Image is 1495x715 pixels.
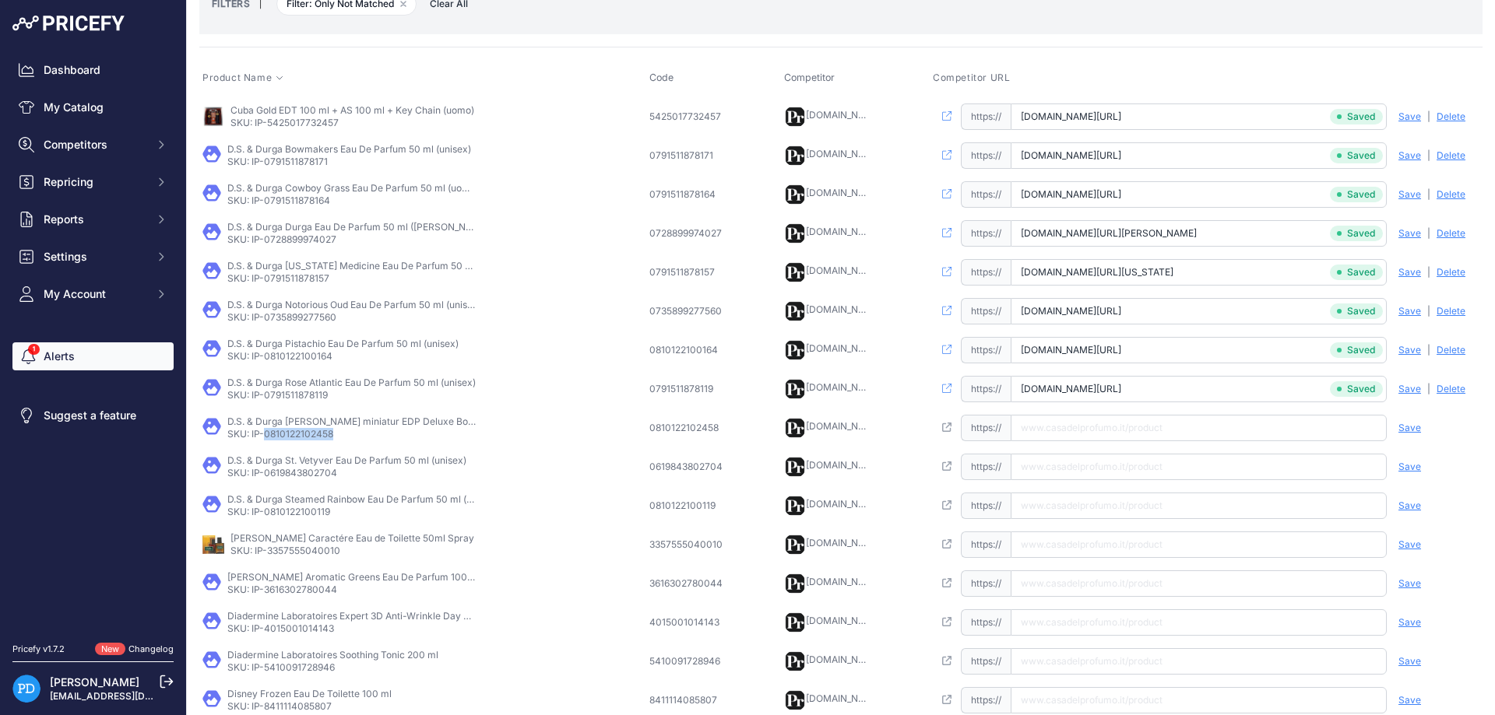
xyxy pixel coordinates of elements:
a: [DOMAIN_NAME] [806,498,881,510]
input: www.casadelprofumo.it/product [1011,259,1387,286]
span: Save [1398,149,1421,162]
span: https:// [961,609,1011,636]
span: https:// [961,687,1011,713]
p: SKU: IP-5410091728946 [227,661,438,674]
p: D.S. & Durga [US_STATE] Medicine Eau De Parfum 50 ml (uomo) [227,260,477,272]
span: Save [1398,422,1421,434]
div: 0791511878119 [649,383,727,395]
span: | [1427,227,1430,240]
span: My Account [44,286,146,302]
p: D.S. & Durga Bowmakers Eau De Parfum 50 ml (unisex) [227,143,471,156]
span: Save [1398,499,1421,512]
input: www.casadelprofumo.it/product [1011,570,1387,597]
span: Save [1398,344,1421,356]
a: Dashboard [12,56,174,84]
p: [PERSON_NAME] Caractére Eau de Toilette 50ml Spray [230,532,474,545]
input: www.casadelprofumo.it/product [1011,142,1387,169]
p: SKU: IP-0791511878171 [227,156,471,168]
span: Save [1398,461,1421,473]
p: D.S. & Durga Pistachio Eau De Parfum 50 ml (unisex) [227,338,459,350]
p: D.S. & Durga Durga Eau De Parfum 50 ml ([PERSON_NAME]) [227,221,477,233]
p: D.S. & Durga [PERSON_NAME] miniatur EDP Deluxe Box Set 6 x10ml [227,415,477,428]
a: [DOMAIN_NAME] [806,226,881,237]
p: SKU: IP-0810122102458 [227,428,477,440]
span: Product Name [202,72,272,84]
span: https:// [961,415,1011,441]
a: Changelog [128,643,174,654]
p: D.S. & Durga Steamed Rainbow Eau De Parfum 50 ml (unisex) [227,493,477,506]
p: SKU: IP-3357555040010 [230,545,474,557]
button: Repricing [12,168,174,196]
div: 0791511878171 [649,149,727,162]
a: [DOMAIN_NAME] [806,109,881,121]
span: Competitor URL [933,72,1010,84]
a: [DOMAIN_NAME] [806,420,881,432]
a: [DOMAIN_NAME] [806,692,881,704]
span: https:// [961,103,1011,130]
p: Cuba Gold EDT 100 ml + AS 100 ml + Key Chain (uomo) [230,104,474,117]
button: Settings [12,243,174,271]
button: Competitor URL [933,72,1013,84]
p: SKU: IP-0810122100119 [227,506,477,518]
nav: Sidebar [12,56,174,624]
span: | [1427,266,1430,279]
input: www.casadelprofumo.it/product [1011,454,1387,480]
div: 8411114085807 [649,694,727,706]
span: https:// [961,454,1011,480]
div: 0791511878164 [649,188,727,201]
input: www.casadelprofumo.it/product [1011,415,1387,441]
span: | [1427,110,1430,123]
a: [DOMAIN_NAME] [806,342,881,354]
span: Save [1398,694,1421,706]
input: www.casadelprofumo.it/product [1011,376,1387,402]
span: Settings [44,249,146,265]
span: https:// [961,142,1011,169]
span: Save [1398,616,1421,629]
div: 0619843802704 [649,461,727,473]
span: Save [1398,305,1421,317]
input: www.casadelprofumo.it/product [1011,492,1387,519]
a: [PERSON_NAME] [50,675,139,689]
span: | [1427,305,1430,317]
span: | [1427,344,1430,356]
div: 0735899277560 [649,305,727,317]
a: Alerts [12,342,174,370]
p: Diadermine Laboratoires Soothing Tonic 200 ml [227,649,438,661]
a: [DOMAIN_NAME] [806,187,881,198]
p: Disney Frozen Eau De Toilette 100 ml [227,688,392,700]
span: Delete [1437,305,1465,317]
p: SKU: IP-0735899277560 [227,311,477,324]
div: 0810122102458 [649,422,727,434]
input: www.casadelprofumo.it/product [1011,648,1387,675]
span: Save [1398,110,1421,123]
span: Delete [1437,266,1465,279]
p: SKU: IP-0791511878164 [227,195,477,207]
p: SKU: IP-4015001014143 [227,622,477,635]
input: www.casadelprofumo.it/product [1011,609,1387,636]
span: Save [1398,655,1421,668]
p: D.S. & Durga Cowboy Grass Eau De Parfum 50 ml (uomo) [227,182,477,195]
div: 0791511878157 [649,266,727,279]
a: My Catalog [12,93,174,121]
a: [DOMAIN_NAME] [806,537,881,549]
a: [DOMAIN_NAME] [806,615,881,626]
img: Pricefy Logo [12,16,125,31]
input: www.casadelprofumo.it/product [1011,298,1387,324]
p: SKU: IP-0619843802704 [227,467,466,479]
p: SKU: IP-0728899974027 [227,233,477,246]
div: 4015001014143 [649,616,727,629]
div: 0810122100119 [649,499,727,512]
a: [DOMAIN_NAME] [806,654,881,665]
p: D.S. & Durga St. Vetyver Eau De Parfum 50 ml (unisex) [227,454,466,467]
span: Code [649,72,674,83]
span: https:// [961,570,1011,597]
p: SKU: IP-5425017732457 [230,117,474,129]
div: 5425017732457 [649,110,727,123]
input: www.casadelprofumo.it/product [1011,220,1387,247]
span: Save [1398,266,1421,279]
a: [DOMAIN_NAME] [806,148,881,159]
p: SKU: IP-3616302780044 [227,584,477,596]
span: | [1427,383,1430,395]
input: www.casadelprofumo.it/product [1011,687,1387,713]
span: https:// [961,298,1011,324]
